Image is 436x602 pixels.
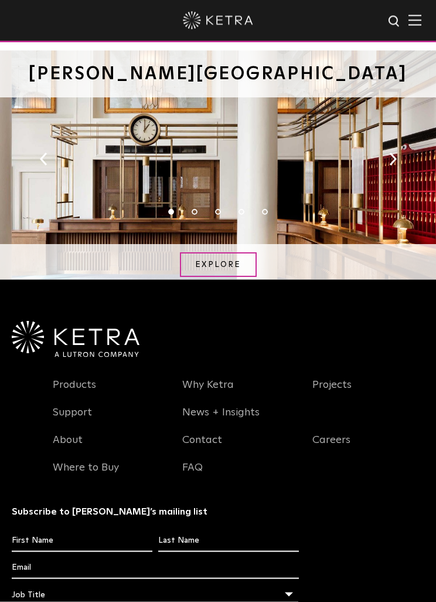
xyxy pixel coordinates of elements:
[53,434,83,461] a: About
[387,152,398,167] button: Next
[182,406,260,433] a: News + Insights
[182,378,234,405] a: Why Ketra
[53,378,96,405] a: Products
[158,530,299,552] input: Last Name
[53,378,424,433] div: Navigation Menu
[192,209,197,215] button: 2
[408,15,421,26] img: Hamburger%20Nav.svg
[182,461,203,488] a: FAQ
[312,434,350,461] a: Careers
[180,253,257,278] a: Explore
[12,506,424,518] h3: Subscribe to [PERSON_NAME]’s mailing list
[168,209,174,215] button: 1
[12,321,139,357] img: Ketra-aLutronCo_White_RGB
[182,434,222,461] a: Contact
[53,461,119,488] a: Where to Buy
[387,15,402,29] img: search icon
[262,209,268,215] button: 5
[183,12,253,29] img: ketra-logo-2019-white
[38,152,49,167] button: Previous
[12,557,299,579] input: Email
[12,530,152,552] input: First Name
[239,209,244,215] button: 4
[53,406,92,433] a: Support
[215,209,221,215] button: 3
[312,378,352,405] a: Projects
[53,433,424,488] div: Navigation Menu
